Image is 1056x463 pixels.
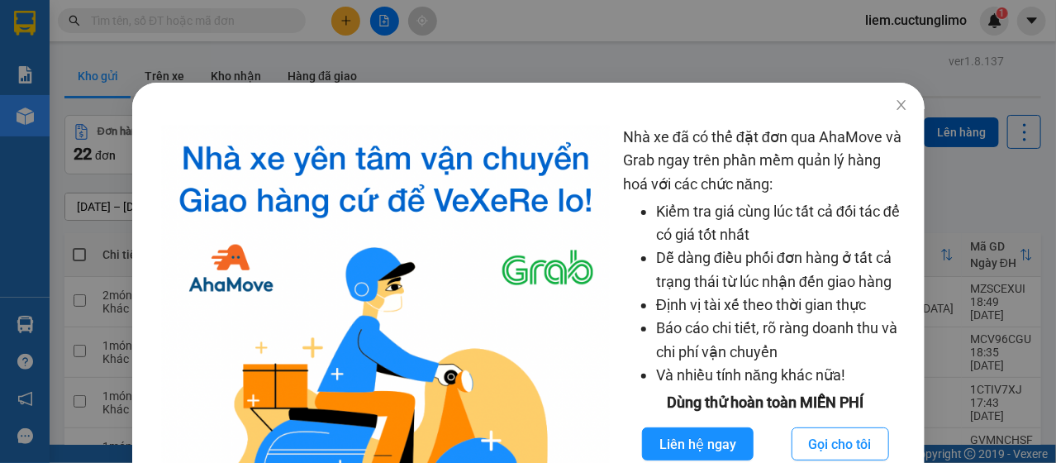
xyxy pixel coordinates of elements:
[656,294,907,317] li: Định vị tài xế theo thời gian thực
[642,427,754,461] button: Liên hệ ngay
[878,83,924,129] button: Close
[659,434,736,455] span: Liên hệ ngay
[623,391,907,414] div: Dùng thử hoàn toàn MIỄN PHÍ
[894,98,907,112] span: close
[656,364,907,387] li: Và nhiều tính năng khác nữa!
[808,434,871,455] span: Gọi cho tôi
[656,317,907,364] li: Báo cáo chi tiết, rõ ràng doanh thu và chi phí vận chuyển
[656,200,907,247] li: Kiểm tra giá cùng lúc tất cả đối tác để có giá tốt nhất
[656,246,907,294] li: Dễ dàng điều phối đơn hàng ở tất cả trạng thái từ lúc nhận đến giao hàng
[791,427,888,461] button: Gọi cho tôi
